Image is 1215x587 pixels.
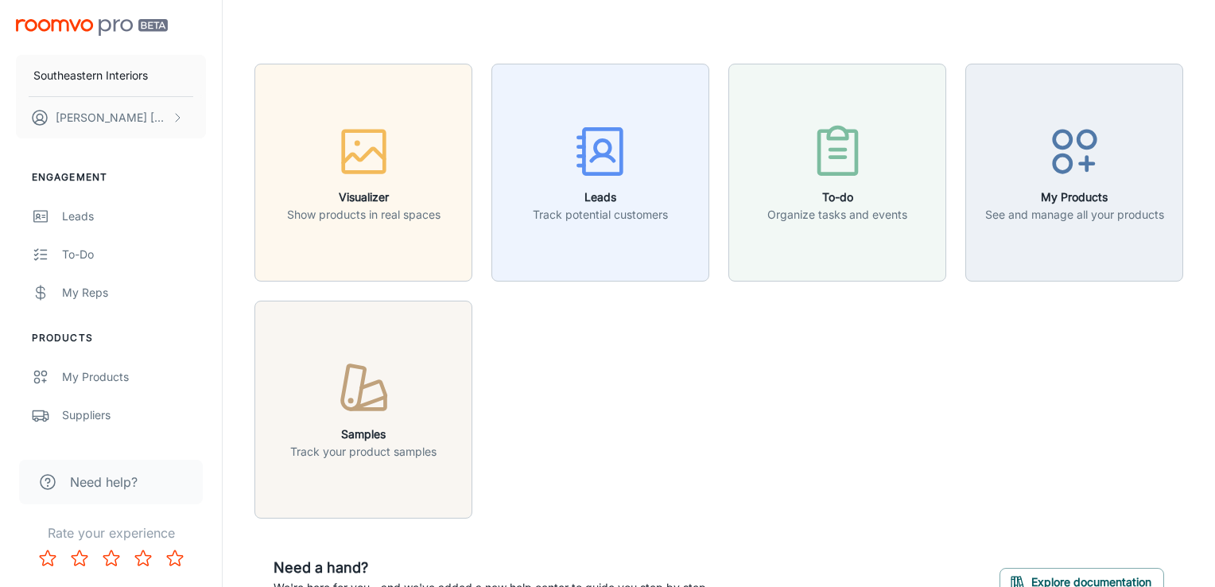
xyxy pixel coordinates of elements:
div: Suppliers [62,406,206,424]
p: Show products in real spaces [287,206,441,224]
button: Rate 5 star [159,542,191,574]
div: My Products [62,368,206,386]
img: Roomvo PRO Beta [16,19,168,36]
button: Southeastern Interiors [16,55,206,96]
button: My ProductsSee and manage all your products [965,64,1183,282]
button: Rate 2 star [64,542,95,574]
button: [PERSON_NAME] [PERSON_NAME] [16,97,206,138]
button: VisualizerShow products in real spaces [254,64,472,282]
a: SamplesTrack your product samples [254,400,472,416]
p: See and manage all your products [985,206,1164,224]
h6: Visualizer [287,189,441,206]
p: Southeastern Interiors [33,67,148,84]
a: LeadsTrack potential customers [491,163,709,179]
p: Rate your experience [13,523,209,542]
div: My Reps [62,284,206,301]
p: Organize tasks and events [767,206,907,224]
button: Rate 1 star [32,542,64,574]
button: SamplesTrack your product samples [254,301,472,519]
h6: Leads [533,189,668,206]
h6: My Products [985,189,1164,206]
span: Need help? [70,472,138,492]
button: Rate 3 star [95,542,127,574]
button: To-doOrganize tasks and events [728,64,946,282]
h6: To-do [767,189,907,206]
div: Leads [62,208,206,225]
p: Track your product samples [290,443,437,461]
p: [PERSON_NAME] [PERSON_NAME] [56,109,168,126]
a: My ProductsSee and manage all your products [965,163,1183,179]
button: LeadsTrack potential customers [491,64,709,282]
div: To-do [62,246,206,263]
h6: Samples [290,426,437,443]
p: Track potential customers [533,206,668,224]
h6: Need a hand? [274,557,709,579]
button: Rate 4 star [127,542,159,574]
a: To-doOrganize tasks and events [728,163,946,179]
